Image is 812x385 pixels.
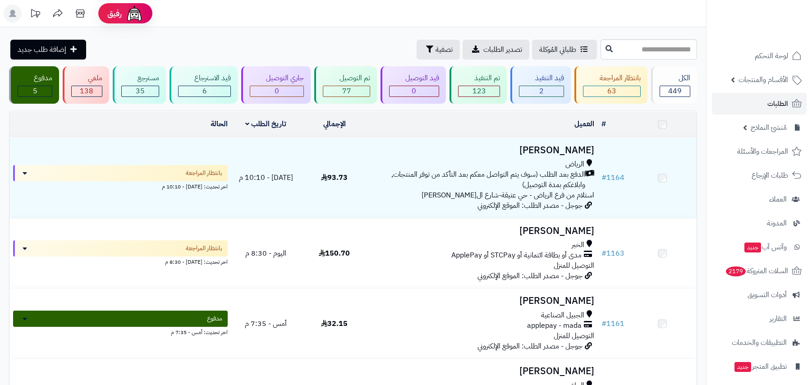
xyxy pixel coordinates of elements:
[13,327,228,336] div: اخر تحديث: أمس - 7:35 م
[668,86,682,96] span: 449
[436,44,453,55] span: تصفية
[412,86,416,96] span: 0
[323,73,370,83] div: تم التوصيل
[660,73,690,83] div: الكل
[541,310,584,321] span: الجبيل الصناعية
[712,236,807,258] a: وآتس آبجديد
[107,8,122,19] span: رفيق
[601,172,624,183] a: #1164
[458,73,500,83] div: تم التنفيذ
[372,145,594,156] h3: [PERSON_NAME]
[725,266,746,276] span: 2179
[186,244,222,253] span: بانتظار المراجعة
[372,366,594,376] h3: [PERSON_NAME]
[601,172,606,183] span: #
[239,66,312,104] a: جاري التوصيل 0
[519,73,564,83] div: قيد التنفيذ
[372,226,594,236] h3: [PERSON_NAME]
[179,86,230,96] div: 6
[744,243,761,252] span: جديد
[734,360,787,373] span: تطبيق المتجر
[202,86,207,96] span: 6
[539,44,576,55] span: طلباتي المُوكلة
[554,260,594,271] span: التوصيل للمنزل
[473,86,486,96] span: 123
[239,172,293,183] span: [DATE] - 10:10 م
[583,86,640,96] div: 63
[422,190,594,201] span: استلام من فرع الرياض - حي عتيقة-شارع ال[PERSON_NAME]
[321,318,348,329] span: 32.15
[712,93,807,115] a: الطلبات
[601,119,606,129] a: #
[739,73,788,86] span: الأقسام والمنتجات
[519,86,564,96] div: 2
[712,260,807,282] a: السلات المتروكة2179
[125,5,143,23] img: ai-face.png
[178,73,231,83] div: قيد الاسترجاع
[321,172,348,183] span: 93.73
[734,362,751,372] span: جديد
[751,121,787,134] span: مُنشئ النماذج
[712,45,807,67] a: لوحة التحكم
[245,248,286,259] span: اليوم - 8:30 م
[712,141,807,162] a: المراجعات والأسئلة
[712,284,807,306] a: أدوات التسويق
[121,73,159,83] div: مسترجع
[712,332,807,353] a: التطبيقات والخدمات
[136,86,145,96] span: 35
[245,318,287,329] span: أمس - 7:35 م
[748,289,787,301] span: أدوات التسويق
[572,240,584,250] span: الخبر
[122,86,159,96] div: 35
[451,250,582,261] span: مدى أو بطاقة ائتمانية أو STCPay أو ApplePay
[532,40,597,60] a: طلباتي المُوكلة
[743,241,787,253] span: وآتس آب
[417,40,460,60] button: تصفية
[323,86,369,96] div: 77
[767,217,787,229] span: المدونة
[111,66,168,104] a: مسترجع 35
[601,248,624,259] a: #1163
[770,312,787,325] span: التقارير
[13,181,228,191] div: اخر تحديث: [DATE] - 10:10 م
[601,318,606,329] span: #
[342,86,351,96] span: 77
[573,66,649,104] a: بانتظار المراجعة 63
[583,73,640,83] div: بانتظار المراجعة
[712,212,807,234] a: المدونة
[459,86,500,96] div: 123
[211,119,228,129] a: الحالة
[755,50,788,62] span: لوحة التحكم
[275,86,279,96] span: 0
[7,66,61,104] a: مدفوع 5
[607,86,616,96] span: 63
[565,159,584,170] span: الرياض
[751,18,803,37] img: logo-2.png
[539,86,544,96] span: 2
[732,336,787,349] span: التطبيقات والخدمات
[372,170,585,190] span: الدفع بعد الطلب (سوف يتم التواصل معكم بعد التأكد من توفر المنتجات, وابلاغكم بمدة التوصيل)
[24,5,46,25] a: تحديثات المنصة
[168,66,239,104] a: قيد الاسترجاع 6
[554,330,594,341] span: التوصيل للمنزل
[463,40,529,60] a: تصدير الطلبات
[725,265,788,277] span: السلات المتروكة
[10,40,86,60] a: إضافة طلب جديد
[80,86,93,96] span: 138
[18,86,52,96] div: 5
[18,73,52,83] div: مدفوع
[72,86,101,96] div: 138
[769,193,787,206] span: العملاء
[372,296,594,306] h3: [PERSON_NAME]
[649,66,699,104] a: الكل449
[712,308,807,330] a: التقارير
[601,318,624,329] a: #1161
[477,341,583,352] span: جوجل - مصدر الطلب: الموقع الإلكتروني
[186,169,222,178] span: بانتظار المراجعة
[448,66,509,104] a: تم التنفيذ 123
[712,165,807,186] a: طلبات الإرجاع
[390,86,439,96] div: 0
[13,257,228,266] div: اخر تحديث: [DATE] - 8:30 م
[18,44,66,55] span: إضافة طلب جديد
[245,119,286,129] a: تاريخ الطلب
